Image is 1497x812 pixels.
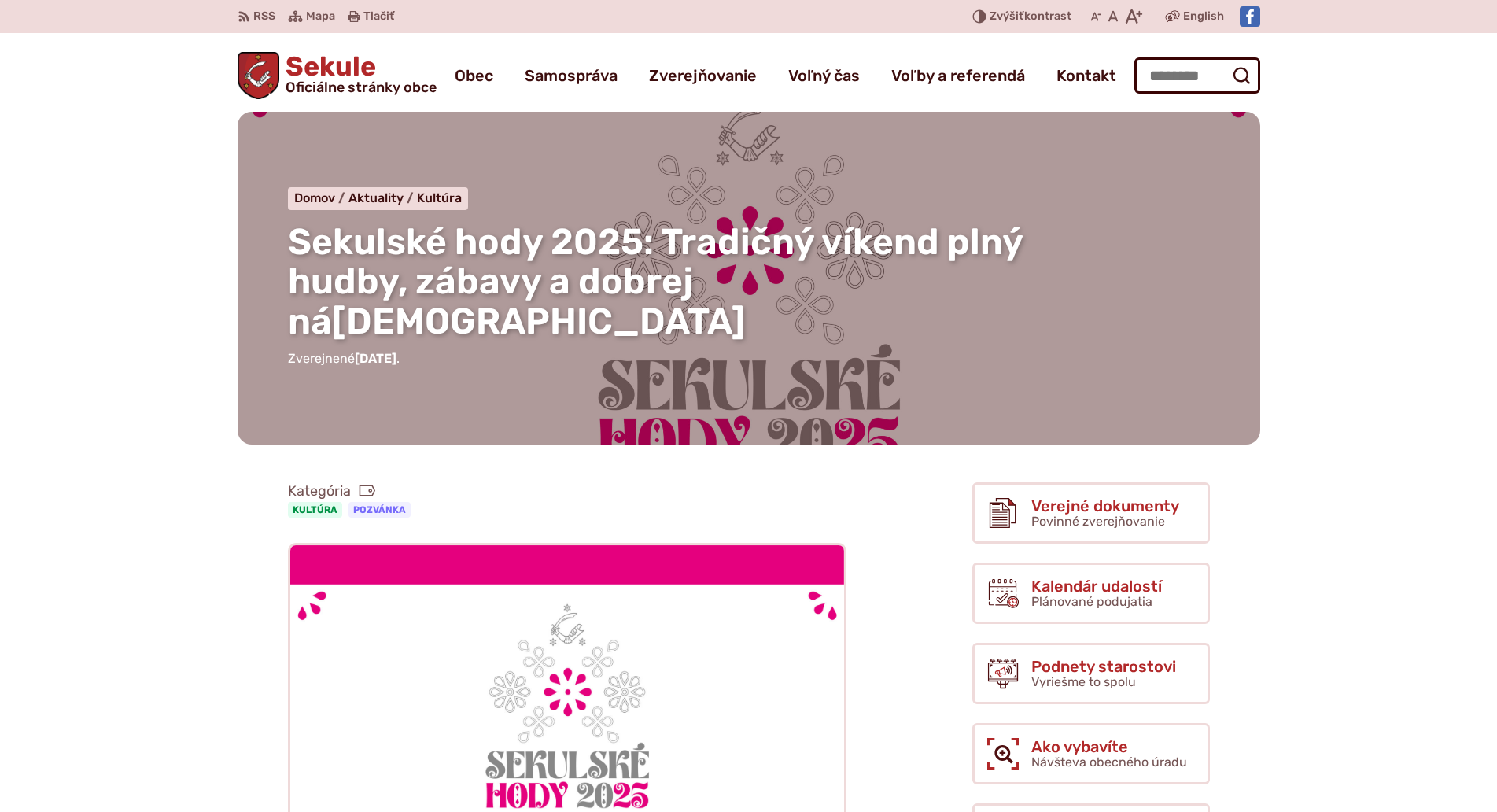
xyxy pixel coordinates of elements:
span: Kategória [288,482,417,500]
a: Domov [294,190,348,205]
a: Kultúra [288,502,342,518]
span: Kalendár udalostí [1031,578,1162,595]
span: Plánované podujatia [1031,594,1152,609]
p: Zverejnené . [288,349,1210,369]
span: Aktuality [348,190,404,205]
a: Samospráva [525,54,618,98]
span: Tlačiť [363,10,394,24]
span: English [1183,7,1224,26]
span: kontrast [990,10,1071,24]
span: Sekule [279,54,437,94]
span: Zvýšiť [990,9,1024,23]
a: Aktuality [348,190,417,205]
span: Verejné dokumenty [1031,497,1179,515]
span: Povinné zverejňovanie [1031,514,1165,529]
a: Obec [455,54,493,98]
a: Voľby a referendá [891,54,1025,98]
span: [DATE] [355,351,396,366]
a: Logo Sekule, prejsť na domovskú stránku. [238,52,437,99]
a: Kultúra [417,190,462,205]
span: RSS [253,7,275,26]
a: Zverejňovanie [649,54,757,98]
span: Podnety starostovi [1031,658,1176,675]
span: Vyriešme to spolu [1031,674,1136,689]
a: English [1180,7,1227,26]
img: Prejsť na domovskú stránku [238,52,280,99]
span: Domov [294,190,335,205]
span: Mapa [306,7,335,26]
a: Podnety starostovi Vyriešme to spolu [972,643,1210,704]
a: Voľný čas [788,54,860,98]
span: Oficiálne stránky obce [286,80,437,94]
a: Pozvánka [348,502,411,518]
a: Verejné dokumenty Povinné zverejňovanie [972,482,1210,544]
a: Kalendár udalostí Plánované podujatia [972,563,1210,624]
span: Návšteva obecného úradu [1031,755,1187,770]
a: Kontakt [1056,54,1116,98]
span: Ako vybavíte [1031,738,1187,755]
a: Ako vybavíte Návšteva obecného úradu [972,723,1210,784]
span: Sekulské hody 2025: Tradičný víkend plný hudby, zábavy a dobrej ná[DEMOGRAPHIC_DATA] [288,220,1023,343]
img: Prejsť na Facebook stránku [1240,6,1260,27]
